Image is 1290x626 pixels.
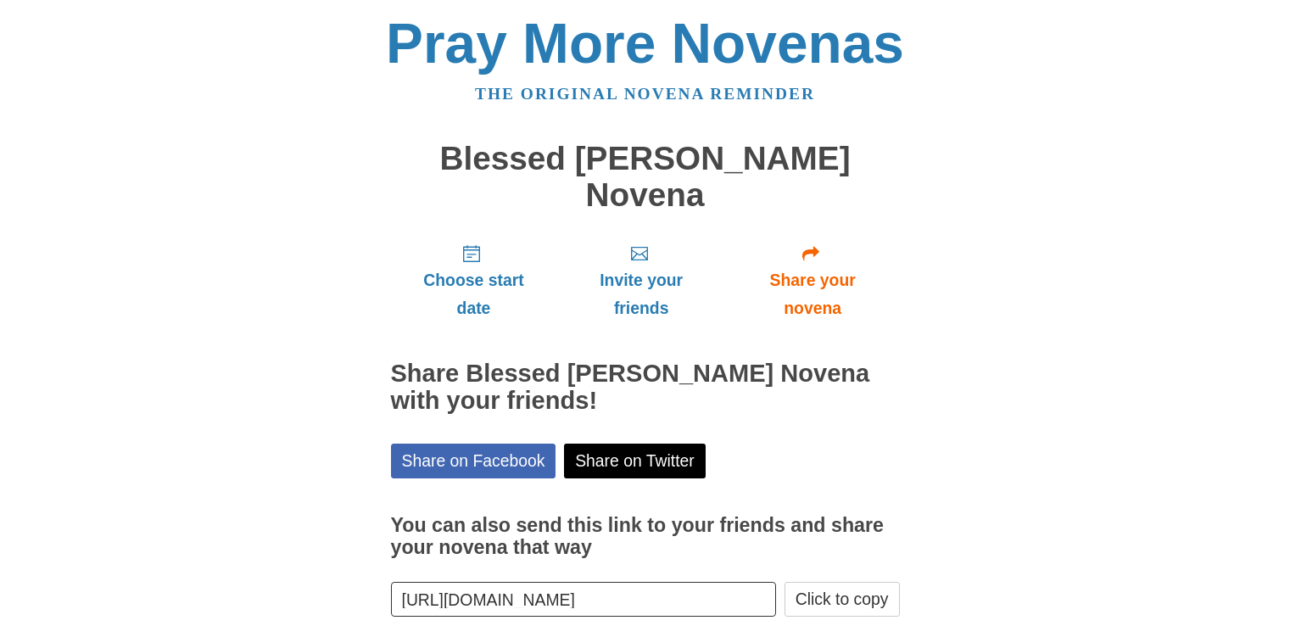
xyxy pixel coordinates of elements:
a: Share on Facebook [391,444,556,478]
a: Share on Twitter [564,444,706,478]
a: Share your novena [726,230,900,331]
a: The original novena reminder [475,85,815,103]
button: Click to copy [785,582,900,617]
h1: Blessed [PERSON_NAME] Novena [391,141,900,213]
h2: Share Blessed [PERSON_NAME] Novena with your friends! [391,361,900,415]
span: Invite your friends [573,266,708,322]
a: Choose start date [391,230,557,331]
h3: You can also send this link to your friends and share your novena that way [391,515,900,558]
a: Invite your friends [556,230,725,331]
a: Pray More Novenas [386,12,904,75]
span: Choose start date [408,266,540,322]
span: Share your novena [743,266,883,322]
